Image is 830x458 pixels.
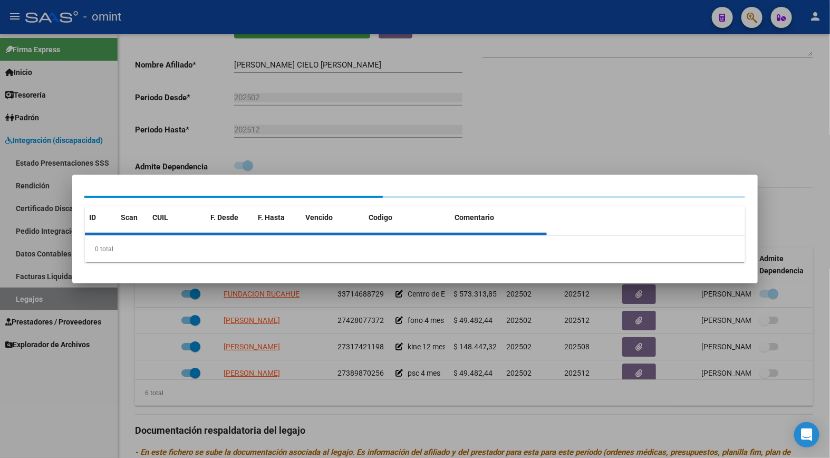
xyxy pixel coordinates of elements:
[301,206,364,229] datatable-header-cell: Vencido
[455,213,494,222] span: Comentario
[210,213,238,222] span: F. Desde
[258,213,285,222] span: F. Hasta
[152,213,168,222] span: CUIL
[85,236,745,262] div: 0 total
[305,213,333,222] span: Vencido
[254,206,301,229] datatable-header-cell: F. Hasta
[148,206,206,229] datatable-header-cell: CUIL
[450,206,547,229] datatable-header-cell: Comentario
[369,213,392,222] span: Codigo
[206,206,254,229] datatable-header-cell: F. Desde
[85,206,117,229] datatable-header-cell: ID
[121,213,138,222] span: Scan
[89,213,96,222] span: ID
[364,206,450,229] datatable-header-cell: Codigo
[794,422,819,447] div: Open Intercom Messenger
[117,206,148,229] datatable-header-cell: Scan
